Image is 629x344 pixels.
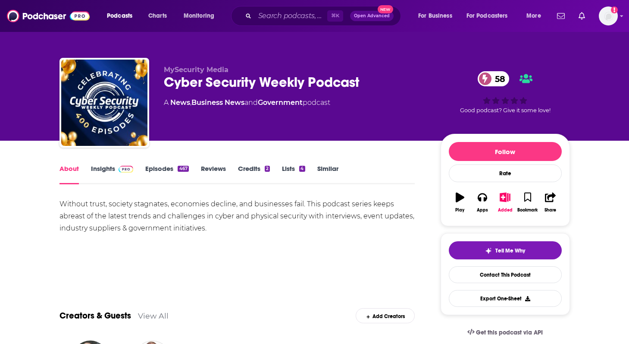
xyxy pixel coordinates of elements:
[471,187,494,218] button: Apps
[460,107,551,114] span: Good podcast? Give it some love!
[238,164,270,184] a: Credits2
[517,208,538,213] div: Bookmark
[101,9,144,23] button: open menu
[91,164,134,184] a: InsightsPodchaser Pro
[61,60,147,146] img: Cyber Security Weekly Podcast
[599,6,618,25] span: Logged in as Isabellaoidem
[107,10,132,22] span: Podcasts
[265,166,270,172] div: 2
[495,247,525,254] span: Tell Me Why
[299,166,305,172] div: 4
[239,6,409,26] div: Search podcasts, credits, & more...
[178,166,188,172] div: 467
[575,9,588,23] a: Show notifications dropdown
[138,311,169,320] a: View All
[455,208,464,213] div: Play
[545,208,556,213] div: Share
[539,187,561,218] button: Share
[478,71,510,86] a: 58
[354,14,390,18] span: Open Advanced
[350,11,394,21] button: Open AdvancedNew
[145,164,188,184] a: Episodes467
[494,187,516,218] button: Added
[611,6,618,13] svg: Add a profile image
[449,266,562,283] a: Contact This Podcast
[441,66,570,119] div: 58Good podcast? Give it some love!
[526,10,541,22] span: More
[449,290,562,307] button: Export One-Sheet
[599,6,618,25] button: Show profile menu
[460,322,550,343] a: Get this podcast via API
[554,9,568,23] a: Show notifications dropdown
[520,9,552,23] button: open menu
[148,10,167,22] span: Charts
[378,5,393,13] span: New
[201,164,226,184] a: Reviews
[449,187,471,218] button: Play
[477,208,488,213] div: Apps
[476,329,543,336] span: Get this podcast via API
[317,164,338,184] a: Similar
[164,98,330,108] div: A podcast
[466,10,508,22] span: For Podcasters
[255,9,327,23] input: Search podcasts, credits, & more...
[418,10,452,22] span: For Business
[244,98,258,107] span: and
[143,9,172,23] a: Charts
[59,310,131,321] a: Creators & Guests
[449,164,562,182] div: Rate
[170,98,190,107] a: News
[184,10,214,22] span: Monitoring
[327,10,343,22] span: ⌘ K
[59,164,79,184] a: About
[449,241,562,259] button: tell me why sparkleTell Me Why
[599,6,618,25] img: User Profile
[164,66,228,74] span: MySecurity Media
[258,98,303,107] a: Government
[449,142,562,161] button: Follow
[412,9,463,23] button: open menu
[282,164,305,184] a: Lists4
[191,98,244,107] a: Business News
[59,198,415,234] div: Without trust, society stagnates, economies decline, and businesses fail. This podcast series kee...
[498,208,513,213] div: Added
[7,8,90,24] img: Podchaser - Follow, Share and Rate Podcasts
[178,9,225,23] button: open menu
[461,9,520,23] button: open menu
[356,308,415,323] div: Add Creators
[190,98,191,107] span: ,
[516,187,539,218] button: Bookmark
[486,71,510,86] span: 58
[485,247,492,254] img: tell me why sparkle
[119,166,134,173] img: Podchaser Pro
